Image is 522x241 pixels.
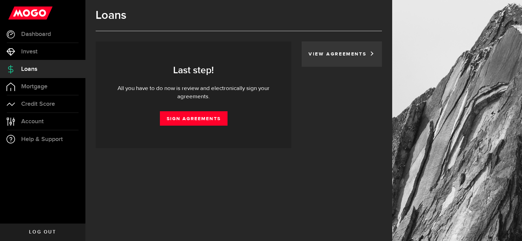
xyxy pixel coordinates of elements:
span: Mortgage [21,84,47,90]
span: Account [21,118,44,125]
div: All you have to do now is review and electronically sign your agreements. [106,85,281,101]
h1: Loans [96,9,382,22]
span: Help & Support [21,136,63,142]
h3: Last step! [106,65,281,76]
span: Dashboard [21,31,51,37]
a: View Agreements [308,52,369,56]
span: Invest [21,49,38,55]
span: Credit Score [21,101,55,107]
a: Sign Agreements [160,111,228,126]
span: Loans [21,66,37,72]
span: Log out [29,230,56,234]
